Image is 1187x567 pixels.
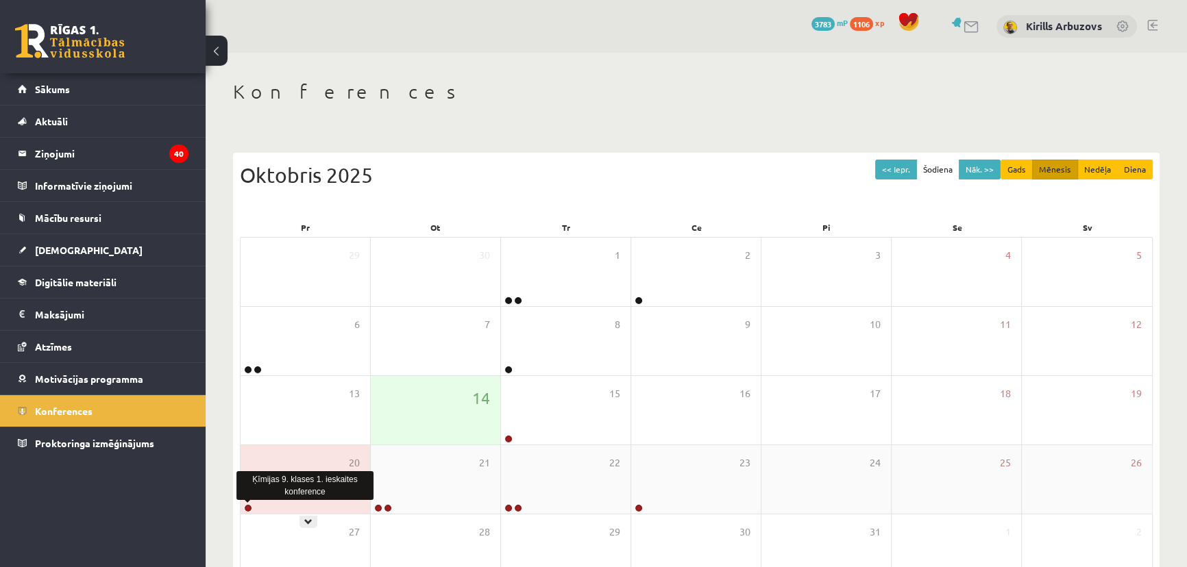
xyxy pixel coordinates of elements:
span: 31 [870,525,881,540]
a: Sākums [18,73,188,105]
div: Se [892,218,1022,237]
span: 2 [1136,525,1142,540]
span: 8 [615,317,620,332]
span: 24 [870,455,881,470]
span: 13 [349,386,360,401]
a: Proktoringa izmēģinājums [18,427,188,459]
a: Kirills Arbuzovs [1026,19,1102,33]
div: Ce [631,218,761,237]
span: 7 [485,317,490,332]
a: [DEMOGRAPHIC_DATA] [18,234,188,266]
span: 18 [1000,386,1011,401]
a: Informatīvie ziņojumi [18,170,188,201]
span: Digitālie materiāli [35,276,117,288]
span: 10 [870,317,881,332]
span: 2 [745,248,750,263]
div: Pr [240,218,370,237]
span: 29 [349,248,360,263]
span: 28 [479,525,490,540]
button: << Iepr. [875,160,917,179]
a: Digitālie materiāli [18,266,188,298]
span: 1106 [850,17,873,31]
button: Šodiena [916,160,959,179]
span: 26 [1131,455,1142,470]
span: 29 [609,525,620,540]
span: 22 [609,455,620,470]
span: Proktoringa izmēģinājums [35,437,154,449]
span: xp [875,17,884,28]
a: Rīgas 1. Tālmācības vidusskola [15,24,125,58]
button: Diena [1117,160,1153,179]
a: Konferences [18,395,188,427]
span: 5 [1136,248,1142,263]
span: 14 [472,386,490,409]
button: Nāk. >> [959,160,1001,179]
span: 17 [870,386,881,401]
span: 20 [349,455,360,470]
span: Konferences [35,405,93,417]
div: Ot [370,218,500,237]
h1: Konferences [233,80,1160,103]
a: Motivācijas programma [18,363,188,394]
button: Gads [1001,160,1033,179]
span: 30 [479,248,490,263]
span: 3 [875,248,881,263]
span: 11 [1000,317,1011,332]
a: 1106 xp [850,17,891,28]
legend: Informatīvie ziņojumi [35,170,188,201]
legend: Ziņojumi [35,138,188,169]
img: Kirills Arbuzovs [1003,21,1017,34]
span: 3783 [811,17,835,31]
span: Motivācijas programma [35,373,143,385]
div: Sv [1023,218,1153,237]
button: Mēnesis [1032,160,1078,179]
span: Mācību resursi [35,212,101,224]
span: 16 [739,386,750,401]
a: Atzīmes [18,331,188,362]
i: 40 [169,144,188,163]
span: 1 [615,248,620,263]
a: Mācību resursi [18,202,188,234]
div: Ķīmijas 9. klases 1. ieskaites konference [236,471,374,500]
div: Tr [501,218,631,237]
a: Maksājumi [18,299,188,330]
span: 4 [1005,248,1011,263]
span: 15 [609,386,620,401]
button: Nedēļa [1077,160,1118,179]
span: 19 [1131,386,1142,401]
span: 23 [739,455,750,470]
span: [DEMOGRAPHIC_DATA] [35,244,143,256]
span: 12 [1131,317,1142,332]
legend: Maksājumi [35,299,188,330]
span: 6 [354,317,360,332]
span: Atzīmes [35,340,72,353]
div: Oktobris 2025 [240,160,1153,190]
span: 1 [1005,525,1011,540]
span: Aktuāli [35,115,68,127]
span: 30 [739,525,750,540]
span: 9 [745,317,750,332]
div: Pi [761,218,892,237]
a: 3783 mP [811,17,848,28]
span: Sākums [35,83,70,95]
span: 21 [479,455,490,470]
span: mP [837,17,848,28]
span: 27 [349,525,360,540]
a: Ziņojumi40 [18,138,188,169]
span: 25 [1000,455,1011,470]
a: Aktuāli [18,105,188,137]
